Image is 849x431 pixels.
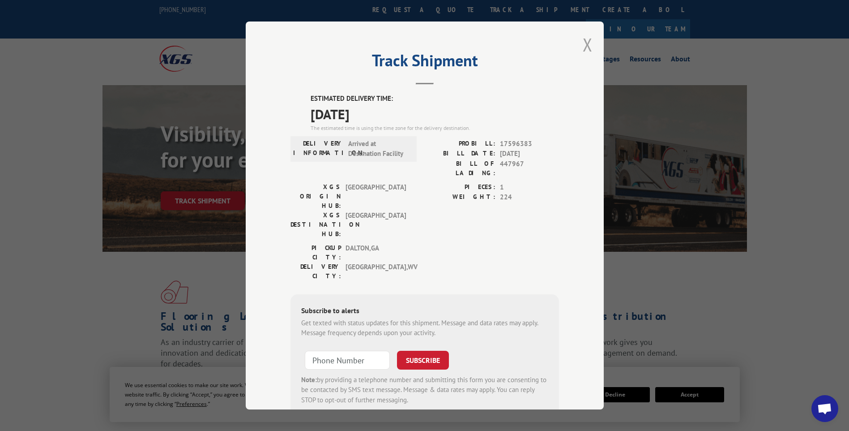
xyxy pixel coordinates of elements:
h2: Track Shipment [290,54,559,71]
span: 17596383 [500,139,559,149]
label: ESTIMATED DELIVERY TIME: [311,94,559,104]
label: BILL DATE: [425,149,495,159]
button: SUBSCRIBE [397,351,449,370]
div: Open chat [811,395,838,422]
span: [GEOGRAPHIC_DATA] , WV [346,262,406,281]
span: [GEOGRAPHIC_DATA] [346,211,406,239]
label: XGS ORIGIN HUB: [290,182,341,211]
div: by providing a telephone number and submitting this form you are consenting to be contacted by SM... [301,375,548,405]
input: Phone Number [305,351,390,370]
label: WEIGHT: [425,192,495,203]
div: Subscribe to alerts [301,305,548,318]
span: DALTON , GA [346,243,406,262]
div: The estimated time is using the time zone for the delivery destination. [311,124,559,132]
label: DELIVERY CITY: [290,262,341,281]
label: XGS DESTINATION HUB: [290,211,341,239]
span: 224 [500,192,559,203]
label: PICKUP CITY: [290,243,341,262]
div: Get texted with status updates for this shipment. Message and data rates may apply. Message frequ... [301,318,548,338]
label: PROBILL: [425,139,495,149]
label: BILL OF LADING: [425,159,495,178]
span: [DATE] [500,149,559,159]
span: [GEOGRAPHIC_DATA] [346,182,406,211]
span: [DATE] [311,104,559,124]
label: PIECES: [425,182,495,193]
button: Close modal [583,33,593,56]
span: 1 [500,182,559,193]
label: DELIVERY INFORMATION: [293,139,344,159]
span: 447967 [500,159,559,178]
strong: Note: [301,375,317,384]
span: Arrived at Destination Facility [348,139,409,159]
